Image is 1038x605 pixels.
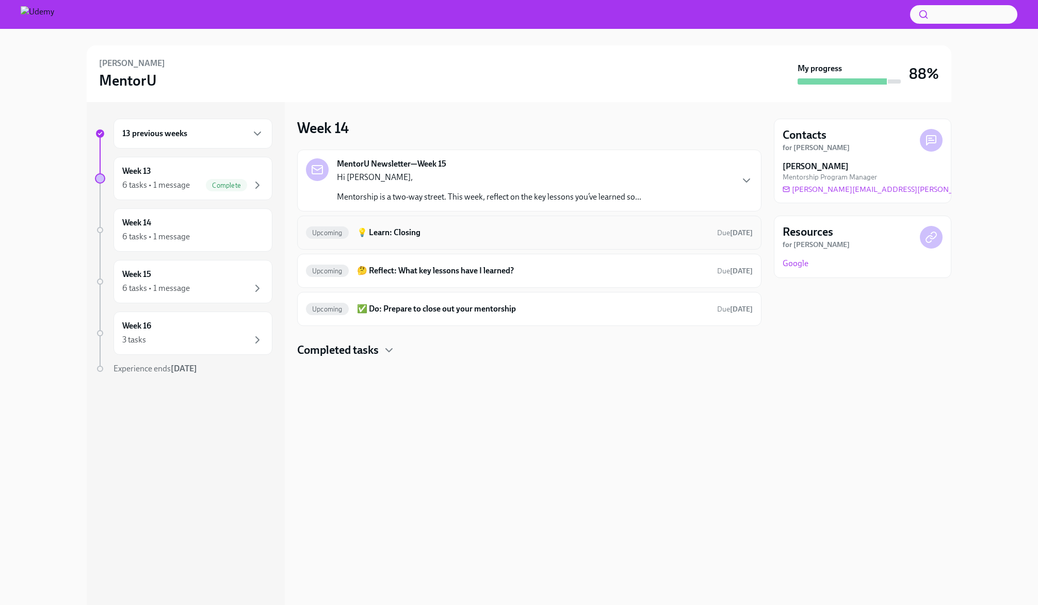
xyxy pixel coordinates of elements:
[122,179,190,191] div: 6 tasks • 1 message
[122,334,146,346] div: 3 tasks
[95,208,272,252] a: Week 146 tasks • 1 message
[717,266,753,276] span: August 29th, 2025 23:00
[306,229,349,237] span: Upcoming
[783,161,849,172] strong: [PERSON_NAME]
[783,240,850,249] strong: for [PERSON_NAME]
[306,267,349,275] span: Upcoming
[122,231,190,242] div: 6 tasks • 1 message
[717,228,753,237] span: Due
[306,305,349,313] span: Upcoming
[717,305,753,314] span: Due
[306,301,753,317] a: Upcoming✅ Do: Prepare to close out your mentorshipDue[DATE]
[297,119,349,137] h3: Week 14
[21,6,54,23] img: Udemy
[717,304,753,314] span: August 29th, 2025 23:00
[717,267,753,275] span: Due
[122,269,151,280] h6: Week 15
[95,312,272,355] a: Week 163 tasks
[909,64,939,83] h3: 88%
[122,320,151,332] h6: Week 16
[357,227,709,238] h6: 💡 Learn: Closing
[717,228,753,238] span: August 29th, 2025 23:00
[206,182,247,189] span: Complete
[730,228,753,237] strong: [DATE]
[99,58,165,69] h6: [PERSON_NAME]
[306,224,753,241] a: Upcoming💡 Learn: ClosingDue[DATE]
[783,172,877,182] span: Mentorship Program Manager
[783,127,826,143] h4: Contacts
[297,342,761,358] div: Completed tasks
[357,303,709,315] h6: ✅ Do: Prepare to close out your mentorship
[337,191,641,203] p: Mentorship is a two-way street. This week, reflect on the key lessons you’ve learned so...
[337,158,446,170] strong: MentorU Newsletter—Week 15
[783,143,850,152] strong: for [PERSON_NAME]
[730,305,753,314] strong: [DATE]
[297,342,379,358] h4: Completed tasks
[306,263,753,279] a: Upcoming🤔 Reflect: What key lessons have I learned?Due[DATE]
[122,283,190,294] div: 6 tasks • 1 message
[798,63,842,74] strong: My progress
[122,128,187,139] h6: 13 previous weeks
[122,166,151,177] h6: Week 13
[95,260,272,303] a: Week 156 tasks • 1 message
[730,267,753,275] strong: [DATE]
[337,172,641,183] p: Hi [PERSON_NAME],
[357,265,709,276] h6: 🤔 Reflect: What key lessons have I learned?
[783,258,808,269] a: Google
[113,364,197,373] span: Experience ends
[122,217,151,228] h6: Week 14
[171,364,197,373] strong: [DATE]
[99,71,157,90] h3: MentorU
[783,224,833,240] h4: Resources
[113,119,272,149] div: 13 previous weeks
[95,157,272,200] a: Week 136 tasks • 1 messageComplete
